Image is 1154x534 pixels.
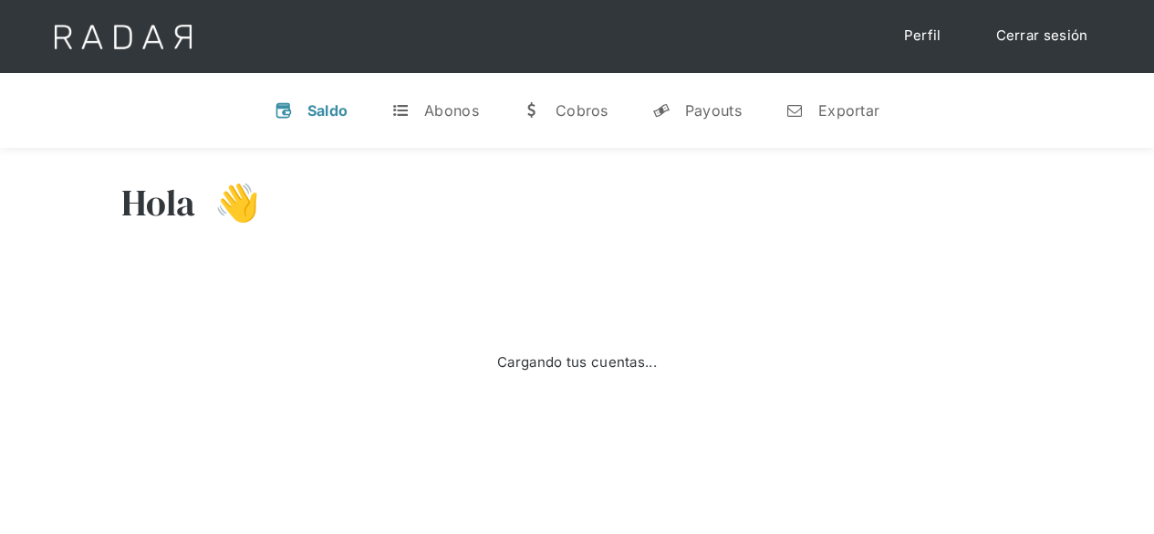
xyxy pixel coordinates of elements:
[556,101,608,120] div: Cobros
[196,180,260,225] h3: 👋
[978,18,1107,54] a: Cerrar sesión
[275,101,293,120] div: v
[391,101,410,120] div: t
[307,101,348,120] div: Saldo
[818,101,879,120] div: Exportar
[121,180,196,225] h3: Hola
[886,18,960,54] a: Perfil
[685,101,742,120] div: Payouts
[424,101,479,120] div: Abonos
[785,101,804,120] div: n
[652,101,671,120] div: y
[523,101,541,120] div: w
[497,352,657,373] div: Cargando tus cuentas...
